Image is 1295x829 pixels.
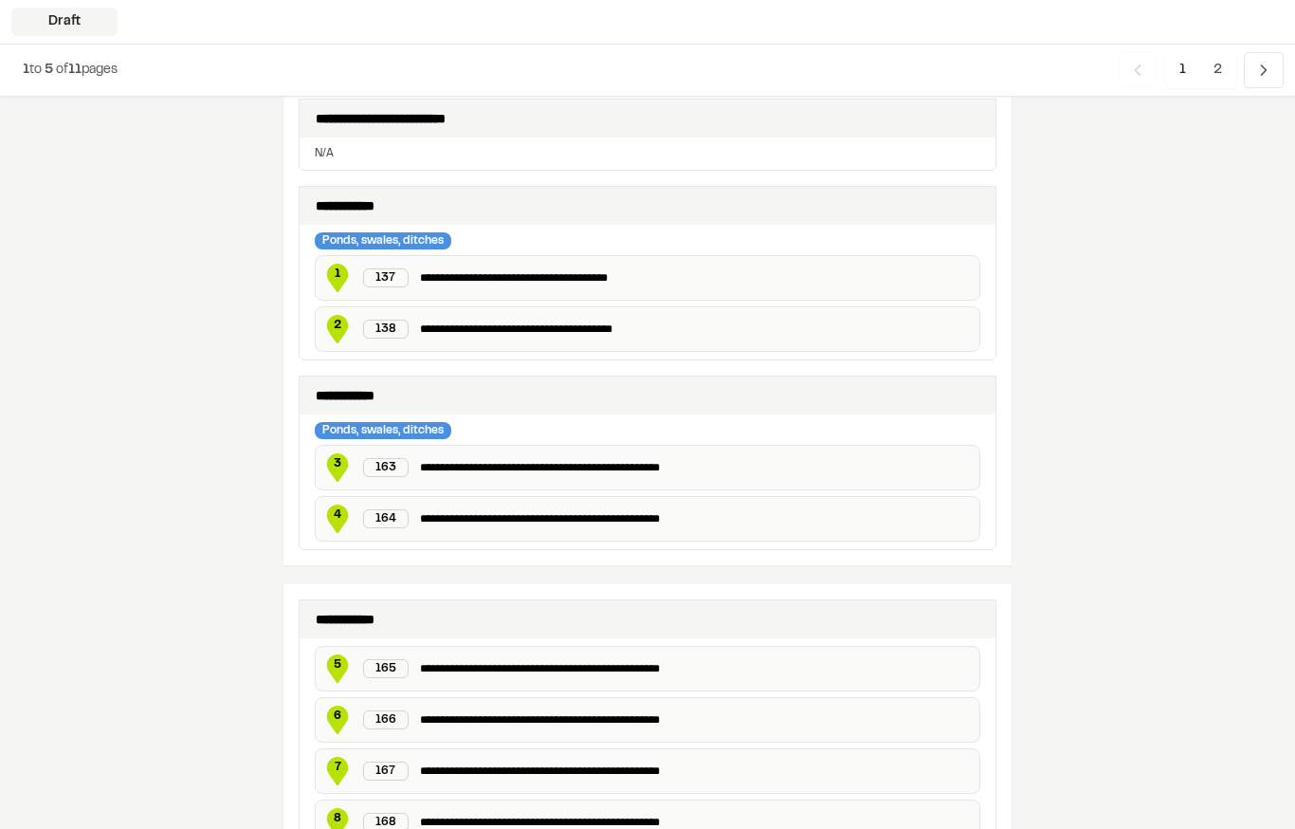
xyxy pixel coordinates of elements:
[363,268,409,287] div: 137
[363,659,409,678] div: 165
[323,266,352,283] span: 1
[363,320,409,339] div: 138
[323,759,352,776] span: 7
[23,64,29,76] span: 1
[363,509,409,528] div: 164
[323,507,352,524] span: 4
[23,60,118,81] p: to of pages
[315,422,451,439] div: Ponds, swales, ditches
[1165,52,1200,88] span: 1
[45,64,53,76] span: 5
[68,64,82,76] span: 11
[1118,52,1284,88] nav: Navigation
[323,656,352,673] span: 5
[363,710,409,729] div: 166
[323,708,352,725] span: 6
[323,317,352,334] span: 2
[323,810,352,827] span: 8
[323,455,352,472] span: 3
[1199,52,1236,88] span: 2
[363,762,409,781] div: 167
[315,232,451,249] div: Ponds, swales, ditches
[315,145,980,162] p: N/A
[363,458,409,477] div: 163
[11,8,118,36] div: Draft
